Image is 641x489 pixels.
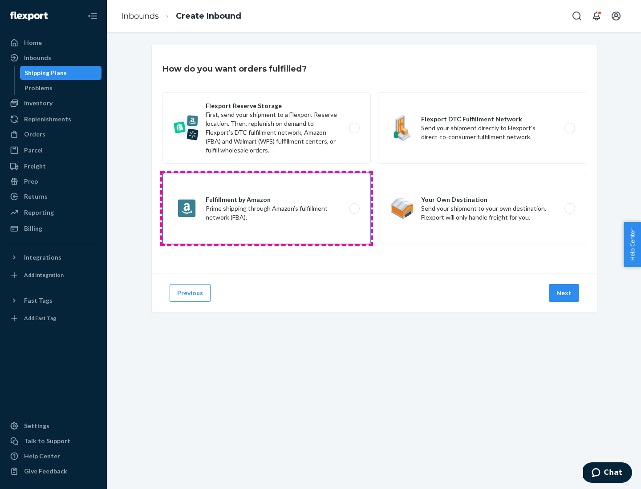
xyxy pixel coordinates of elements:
[583,462,632,485] iframe: Opens a widget where you can chat to one of our agents
[24,208,54,217] div: Reporting
[5,268,101,282] a: Add Integration
[24,467,67,476] div: Give Feedback
[176,11,241,21] a: Create Inbound
[24,177,38,186] div: Prep
[24,271,64,279] div: Add Integration
[5,159,101,173] a: Freight
[84,7,101,25] button: Close Navigation
[10,12,48,20] img: Flexport logo
[24,192,48,201] div: Returns
[5,51,101,65] a: Inbounds
[170,284,211,302] button: Previous
[20,81,102,95] a: Problems
[5,189,101,204] a: Returns
[624,222,641,267] button: Help Center
[24,146,43,155] div: Parcel
[24,53,51,62] div: Inbounds
[5,221,101,236] a: Billing
[24,115,71,124] div: Replenishments
[549,284,579,302] button: Next
[20,66,102,80] a: Shipping Plans
[5,449,101,463] a: Help Center
[114,3,248,29] ol: breadcrumbs
[5,96,101,110] a: Inventory
[24,68,67,77] div: Shipping Plans
[24,437,70,445] div: Talk to Support
[5,434,101,448] button: Talk to Support
[24,130,45,139] div: Orders
[5,143,101,157] a: Parcel
[5,419,101,433] a: Settings
[24,84,53,92] div: Problems
[588,7,605,25] button: Open notifications
[5,464,101,478] button: Give Feedback
[607,7,625,25] button: Open account menu
[5,112,101,126] a: Replenishments
[121,11,159,21] a: Inbounds
[5,205,101,220] a: Reporting
[24,452,60,461] div: Help Center
[5,311,101,325] a: Add Fast Tag
[5,174,101,188] a: Prep
[5,36,101,50] a: Home
[5,293,101,308] button: Fast Tags
[24,162,46,171] div: Freight
[568,7,586,25] button: Open Search Box
[24,38,42,47] div: Home
[24,296,53,305] div: Fast Tags
[24,224,42,233] div: Billing
[24,421,49,430] div: Settings
[5,250,101,265] button: Integrations
[24,99,53,108] div: Inventory
[24,314,56,322] div: Add Fast Tag
[162,63,307,75] h3: How do you want orders fulfilled?
[24,253,61,262] div: Integrations
[5,127,101,141] a: Orders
